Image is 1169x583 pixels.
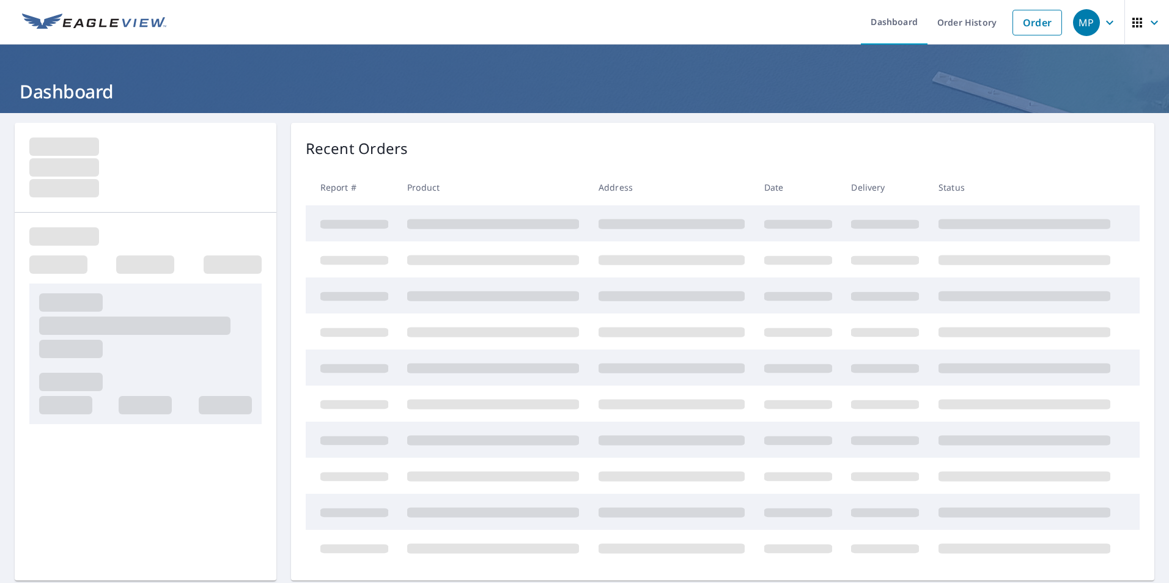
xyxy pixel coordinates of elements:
th: Report # [306,169,398,205]
h1: Dashboard [15,79,1154,104]
th: Product [397,169,589,205]
div: MP [1073,9,1100,36]
img: EV Logo [22,13,166,32]
th: Delivery [841,169,929,205]
th: Date [754,169,842,205]
th: Status [929,169,1120,205]
p: Recent Orders [306,137,408,159]
a: Order [1012,10,1062,35]
th: Address [589,169,754,205]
